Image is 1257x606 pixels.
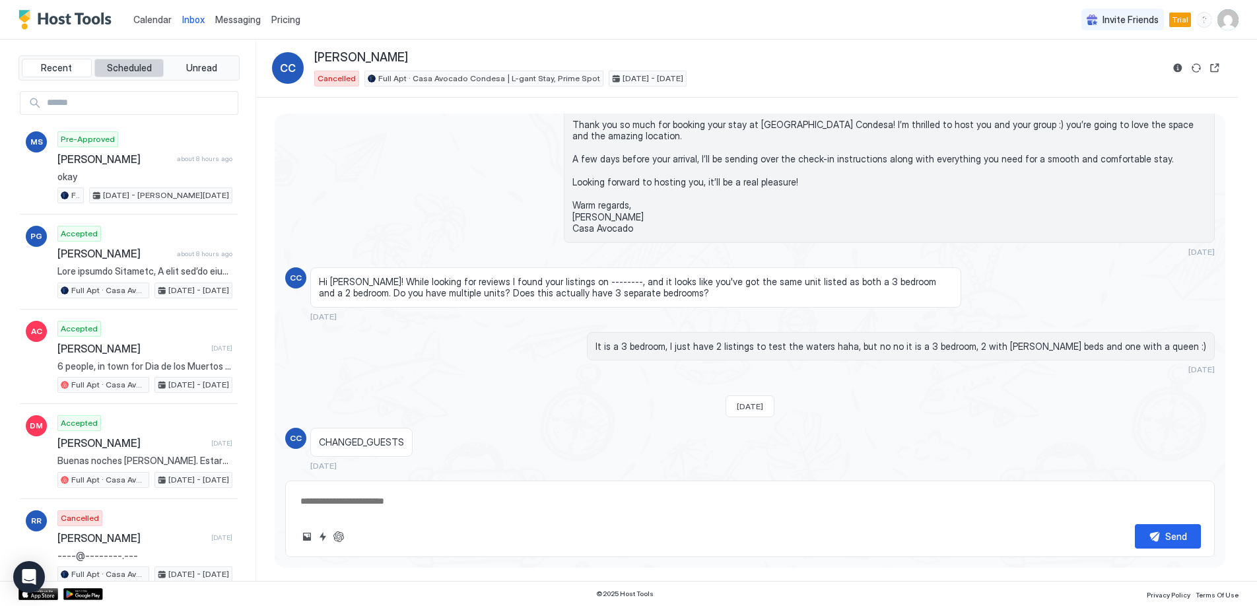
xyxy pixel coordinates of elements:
[30,136,43,148] span: MS
[271,14,300,26] span: Pricing
[1196,12,1212,28] div: menu
[133,13,172,26] a: Calendar
[1188,60,1204,76] button: Sync reservation
[103,189,229,201] span: [DATE] - [PERSON_NAME][DATE]
[166,59,236,77] button: Unread
[57,171,232,183] span: okay
[18,588,58,600] a: App Store
[1103,14,1159,26] span: Invite Friends
[215,13,261,26] a: Messaging
[168,474,229,486] span: [DATE] - [DATE]
[211,439,232,448] span: [DATE]
[71,474,146,486] span: Full Apt · Casa Avocado Condesa | L-gant Stay, Prime Spot
[331,529,347,545] button: ChatGPT Auto Reply
[215,14,261,25] span: Messaging
[211,533,232,542] span: [DATE]
[71,568,146,580] span: Full Apt · Casa Avocado Condesa | L-gant Stay, Prime Spot
[168,285,229,296] span: [DATE] - [DATE]
[318,73,356,84] span: Cancelled
[177,154,232,163] span: about 8 hours ago
[1217,9,1239,30] div: User profile
[71,189,81,201] span: Full Apt · Casa Avocado Condesa | L-gant Stay, Prime Spot
[22,59,92,77] button: Recent
[1147,587,1190,601] a: Privacy Policy
[572,96,1206,234] span: Hi [PERSON_NAME] Thank you so much for booking your stay at [GEOGRAPHIC_DATA] Condesa! I’m thrill...
[1188,364,1215,374] span: [DATE]
[61,323,98,335] span: Accepted
[57,455,232,467] span: Buenas noches [PERSON_NAME]. Estaremos de visita por trabajo. Muchas gracias
[57,247,172,260] span: [PERSON_NAME]
[1188,247,1215,257] span: [DATE]
[299,529,315,545] button: Upload image
[18,10,118,30] a: Host Tools Logo
[71,285,146,296] span: Full Apt · Casa Avocado Condesa | L-gant Stay, Prime Spot
[94,59,164,77] button: Scheduled
[57,550,232,562] span: ----@--------.---
[623,73,683,84] span: [DATE] - [DATE]
[319,276,953,299] span: Hi [PERSON_NAME]! While looking for reviews I found your listings on --------, and it looks like ...
[61,228,98,240] span: Accepted
[30,420,43,432] span: DM
[595,341,1206,353] span: It is a 3 bedroom, I just have 2 listings to test the waters haha, but no no it is a 3 bedroom, 2...
[1172,14,1188,26] span: Trial
[1135,524,1201,549] button: Send
[61,133,115,145] span: Pre-Approved
[319,436,404,448] span: CHANGED_GUESTS
[63,588,103,600] a: Google Play Store
[315,529,331,545] button: Quick reply
[61,417,98,429] span: Accepted
[30,230,42,242] span: PG
[211,344,232,353] span: [DATE]
[57,265,232,277] span: Lore ipsumdo Sitametc, A elit sed’do eiusm temp! Inci utl etd magnaaliquae ad minimv qui nostrude...
[57,360,232,372] span: 6 people, in town for Dia de los Muertos and [PERSON_NAME] XV Aniversario. Estimated check in tim...
[71,379,146,391] span: Full Apt · Casa Avocado Condesa | L-gant Stay, Prime Spot
[182,14,205,25] span: Inbox
[57,531,206,545] span: [PERSON_NAME]
[1196,591,1239,599] span: Terms Of Use
[314,50,408,65] span: [PERSON_NAME]
[1165,529,1187,543] div: Send
[1170,60,1186,76] button: Reservation information
[186,62,217,74] span: Unread
[168,379,229,391] span: [DATE] - [DATE]
[596,589,654,598] span: © 2025 Host Tools
[1147,591,1190,599] span: Privacy Policy
[57,436,206,450] span: [PERSON_NAME]
[280,60,296,76] span: CC
[378,73,600,84] span: Full Apt · Casa Avocado Condesa | L-gant Stay, Prime Spot
[310,461,337,471] span: [DATE]
[61,512,99,524] span: Cancelled
[1196,587,1239,601] a: Terms Of Use
[41,62,72,74] span: Recent
[182,13,205,26] a: Inbox
[42,92,238,114] input: Input Field
[31,515,42,527] span: RR
[177,250,232,258] span: about 8 hours ago
[18,55,240,81] div: tab-group
[290,432,302,444] span: CC
[1207,60,1223,76] button: Open reservation
[133,14,172,25] span: Calendar
[737,401,763,411] span: [DATE]
[31,325,42,337] span: AC
[13,561,45,593] div: Open Intercom Messenger
[107,62,152,74] span: Scheduled
[168,568,229,580] span: [DATE] - [DATE]
[57,342,206,355] span: [PERSON_NAME]
[57,152,172,166] span: [PERSON_NAME]
[310,312,337,321] span: [DATE]
[290,272,302,284] span: CC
